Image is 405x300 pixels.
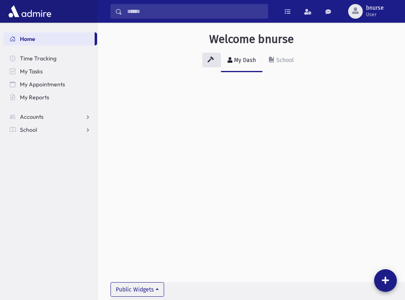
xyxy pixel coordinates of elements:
[232,57,256,64] div: My Dash
[221,49,262,72] a: My Dash
[20,81,65,88] span: My Appointments
[3,91,97,104] a: My Reports
[366,11,384,18] span: User
[275,57,294,64] div: School
[122,4,268,19] input: Search
[3,65,97,78] a: My Tasks
[3,78,97,91] a: My Appointments
[3,110,97,123] a: Accounts
[20,113,43,120] span: Accounts
[6,3,53,19] img: AdmirePro
[3,52,97,65] a: Time Tracking
[3,123,97,136] a: School
[20,35,35,43] span: Home
[262,49,300,72] a: School
[20,55,56,62] span: Time Tracking
[20,68,43,75] span: My Tasks
[209,32,294,46] h3: Welcome bnurse
[20,94,49,101] span: My Reports
[110,282,164,297] button: Public Widgets
[3,32,95,45] a: Home
[366,5,384,11] span: bnurse
[20,126,37,133] span: School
